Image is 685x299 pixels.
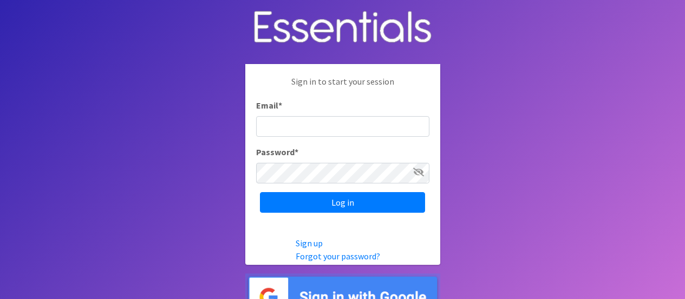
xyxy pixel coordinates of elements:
a: Forgot your password? [296,251,380,262]
p: Sign in to start your session [256,75,429,99]
a: Sign up [296,238,323,249]
input: Log in [260,192,425,213]
abbr: required [278,100,282,111]
abbr: required [295,147,298,157]
label: Password [256,145,298,158]
label: Email [256,99,282,112]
